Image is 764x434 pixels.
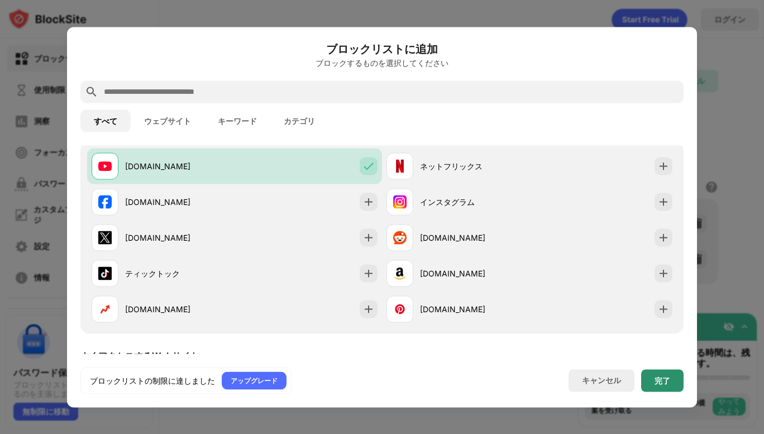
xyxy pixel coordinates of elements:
[98,266,112,280] img: favicons
[80,350,199,361] font: よくアクセスするWebサイト
[420,233,485,242] font: [DOMAIN_NAME]
[420,304,485,314] font: [DOMAIN_NAME]
[582,375,621,385] font: キャンセル
[270,109,328,132] button: カテゴリ
[94,116,117,125] font: すべて
[218,116,257,125] font: キーワード
[125,233,190,242] font: [DOMAIN_NAME]
[98,231,112,244] img: favicons
[393,231,407,244] img: favicons
[326,42,438,55] font: ブロックリストに追加
[204,109,270,132] button: キーワード
[420,269,485,278] font: [DOMAIN_NAME]
[125,304,190,314] font: [DOMAIN_NAME]
[98,159,112,173] img: favicons
[125,197,190,207] font: [DOMAIN_NAME]
[655,375,670,385] font: 完了
[316,58,448,67] font: ブロックするものを選択してください
[393,266,407,280] img: favicons
[393,302,407,316] img: favicons
[125,161,190,171] font: [DOMAIN_NAME]
[85,85,98,98] img: search.svg
[420,161,483,171] font: ネットフリックス
[284,116,315,125] font: カテゴリ
[125,269,180,278] font: ティックトック
[90,375,215,385] font: ブロックリストの制限に達しました
[98,195,112,208] img: favicons
[131,109,204,132] button: ウェブサイト
[420,197,475,207] font: インスタグラム
[393,159,407,173] img: favicons
[144,116,191,125] font: ウェブサイト
[98,302,112,316] img: favicons
[393,195,407,208] img: favicons
[80,109,131,132] button: すべて
[231,376,278,384] font: アップグレード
